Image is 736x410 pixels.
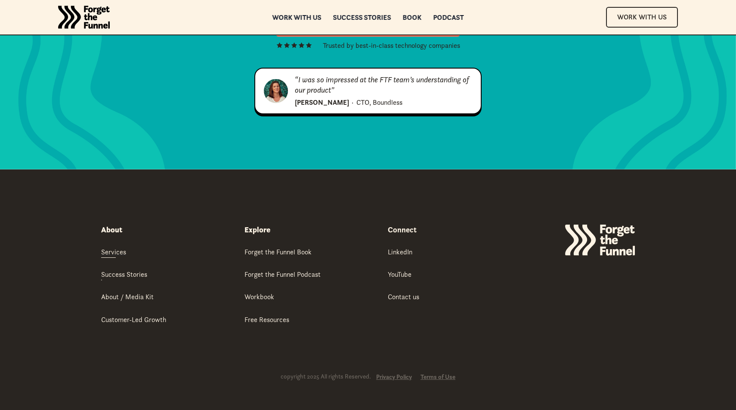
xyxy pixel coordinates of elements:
div: Success Stories [101,269,147,279]
a: Terms of Use [421,373,455,381]
div: Trusted by best-in-class technology companies [323,40,460,50]
a: Privacy Policy [376,373,412,381]
div: · [352,97,353,107]
div: Workbook [244,292,274,301]
div: CTO, Boundless [356,97,402,107]
a: Contact us [388,292,419,303]
a: About / Media Kit [101,292,154,303]
div: Free Resources [244,315,289,324]
div: YouTube [388,269,411,279]
div: Forget the Funnel Podcast [244,269,321,279]
a: Success Stories [101,269,147,280]
a: Success Stories [333,14,391,20]
a: Book [403,14,422,20]
a: Services [101,247,126,258]
a: Forget the Funnel Podcast [244,269,321,280]
a: Customer-Led Growth [101,315,166,325]
div: [PERSON_NAME] [295,97,349,107]
div: LinkedIn [388,247,412,257]
a: Forget the Funnel Book [244,247,312,258]
div: Forget the Funnel Book [244,247,312,257]
div: Customer-Led Growth [101,315,166,324]
strong: Connect [388,225,417,235]
a: YouTube [388,269,411,280]
div: Services [101,247,126,257]
div: Contact us [388,292,419,301]
div: copyright 2025 All rights Reserved. [281,372,371,381]
a: Workbook [244,292,274,303]
a: Free Resources [244,315,289,325]
div: Explore [244,225,270,235]
a: Work With Us [606,7,678,27]
div: About / Media Kit [101,292,154,301]
a: Work with us [272,14,322,20]
div: About [101,225,122,235]
a: LinkedIn [388,247,412,258]
a: Podcast [433,14,464,20]
div: “I was so impressed at the FTF team’s understanding of our product” [295,75,472,95]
